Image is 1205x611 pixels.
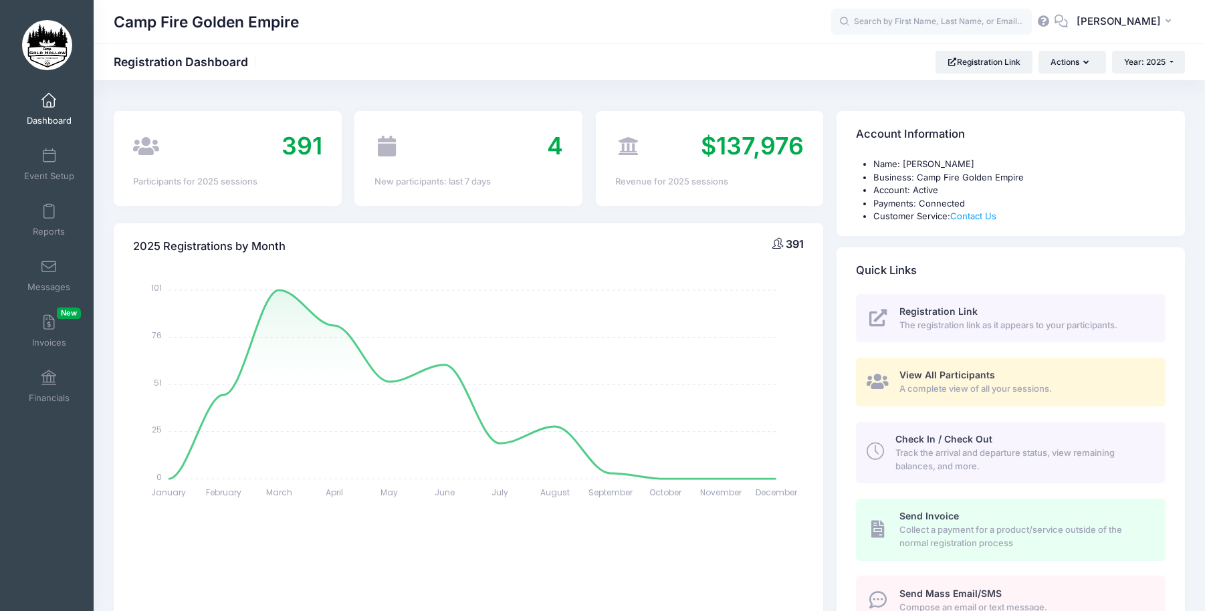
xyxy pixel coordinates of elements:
span: A complete view of all your sessions. [899,382,1150,396]
li: Customer Service: [873,210,1165,223]
span: Invoices [32,337,66,348]
span: The registration link as it appears to your participants. [899,319,1150,332]
h1: Registration Dashboard [114,55,259,69]
a: Check In / Check Out Track the arrival and departure status, view remaining balances, and more. [856,422,1165,483]
tspan: October [650,487,683,498]
button: [PERSON_NAME] [1068,7,1185,37]
li: Name: [PERSON_NAME] [873,158,1165,171]
a: Send Invoice Collect a payment for a product/service outside of the normal registration process [856,499,1165,560]
h4: 2025 Registrations by Month [133,227,286,265]
li: Payments: Connected [873,197,1165,211]
a: Reports [17,197,81,243]
li: Business: Camp Fire Golden Empire [873,171,1165,185]
div: Participants for 2025 sessions [133,175,322,189]
tspan: December [756,487,798,498]
span: 391 [282,131,322,160]
span: [PERSON_NAME] [1077,14,1161,29]
span: Registration Link [899,305,978,317]
tspan: July [491,487,508,498]
a: Registration Link The registration link as it appears to your participants. [856,294,1165,343]
tspan: March [266,487,292,498]
input: Search by First Name, Last Name, or Email... [831,9,1032,35]
a: Contact Us [950,211,996,221]
span: Check In / Check Out [895,433,992,445]
li: Account: Active [873,184,1165,197]
h4: Account Information [856,116,965,154]
span: 4 [547,131,563,160]
tspan: May [381,487,399,498]
button: Year: 2025 [1112,51,1185,74]
a: InvoicesNew [17,308,81,354]
span: Messages [27,281,70,293]
span: Year: 2025 [1124,57,1166,67]
tspan: January [151,487,186,498]
a: Event Setup [17,141,81,188]
span: Reports [33,226,65,237]
span: Financials [29,392,70,404]
tspan: April [326,487,343,498]
span: Collect a payment for a product/service outside of the normal registration process [899,523,1150,549]
h1: Camp Fire Golden Empire [114,7,299,37]
span: Event Setup [24,170,74,182]
tspan: June [435,487,455,498]
span: 391 [786,237,804,251]
span: New [57,308,81,319]
tspan: 25 [152,424,162,435]
a: Messages [17,252,81,299]
span: Track the arrival and departure status, view remaining balances, and more. [895,447,1150,473]
span: Dashboard [27,115,72,126]
a: Registration Link [936,51,1032,74]
tspan: 101 [151,282,162,293]
img: Camp Fire Golden Empire [22,20,72,70]
tspan: 51 [154,376,162,388]
a: View All Participants A complete view of all your sessions. [856,358,1165,406]
span: Send Invoice [899,510,959,521]
a: Financials [17,363,81,410]
div: New participants: last 7 days [374,175,563,189]
tspan: 0 [156,471,162,482]
tspan: February [206,487,241,498]
tspan: November [700,487,742,498]
span: $137,976 [701,131,804,160]
button: Actions [1038,51,1105,74]
div: Revenue for 2025 sessions [615,175,804,189]
tspan: September [588,487,633,498]
span: Send Mass Email/SMS [899,588,1002,599]
span: View All Participants [899,369,995,380]
a: Dashboard [17,86,81,132]
tspan: August [540,487,570,498]
tspan: 76 [152,330,162,341]
h4: Quick Links [856,251,917,289]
